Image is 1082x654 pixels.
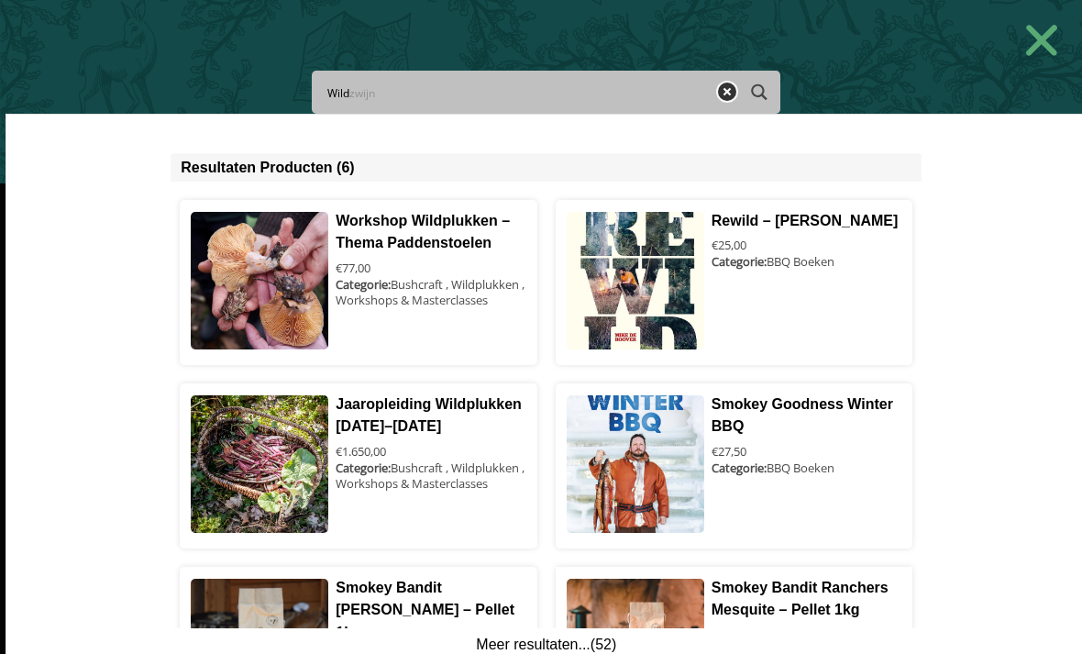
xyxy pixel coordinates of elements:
a: Jaaropleiding Wildplukken [DATE]–[DATE] [191,394,526,439]
a: Rewild – [PERSON_NAME] [567,210,902,233]
a: Workshop Wildplukken – Thema Paddenstoelen [191,210,526,256]
a: Smokey Goodness Winter BBQ [567,394,902,439]
a: Smokey Bandit Ranchers Mesquite – Pellet 1kg [567,577,902,623]
span: (52) [591,637,616,652]
input: Search input [327,75,703,109]
form: Search form [331,76,707,108]
button: Search magnifier button [743,76,775,108]
a: Close [1020,18,1064,62]
a: Smokey Bandit [PERSON_NAME] – Pellet 1kg [191,577,526,645]
div: Resultaten Producten (6) [171,153,922,182]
